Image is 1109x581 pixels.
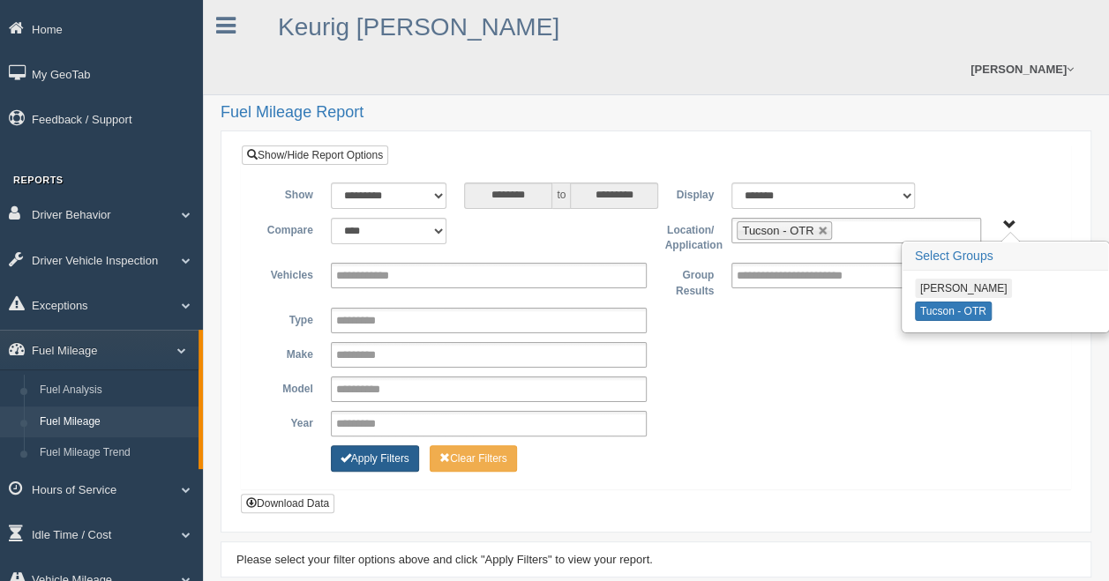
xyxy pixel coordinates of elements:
a: [PERSON_NAME] [962,44,1083,94]
h3: Select Groups [903,242,1108,271]
label: Location/ Application [656,218,723,254]
label: Display [656,182,723,204]
label: Show [255,182,322,204]
a: Fuel Mileage [32,406,199,438]
a: Show/Hide Report Options [242,145,388,165]
button: [PERSON_NAME] [915,279,1013,298]
label: Compare [255,218,322,239]
button: Tucson - OTR [915,302,992,321]
button: Change Filter Options [430,445,517,472]
button: Download Data [241,494,334,513]
label: Make [255,342,322,363]
a: Keurig [PERSON_NAME] [278,13,559,41]
span: Tucson - OTR [742,224,813,237]
label: Group Results [656,263,723,299]
a: Fuel Mileage Trend [32,437,199,469]
span: to [552,182,570,209]
span: Please select your filter options above and click "Apply Filters" to view your report. [236,553,653,566]
label: Type [255,308,322,329]
a: Fuel Analysis [32,375,199,406]
label: Model [255,376,322,398]
label: Year [255,411,322,432]
button: Change Filter Options [331,445,419,472]
label: Vehicles [255,263,322,284]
